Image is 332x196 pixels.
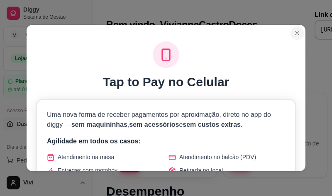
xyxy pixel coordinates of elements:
[47,110,285,130] p: Uma nova forma de receber pagamentos por aproximação, direto no app do diggy — , e .
[71,121,127,128] span: sem maquininhas
[179,153,256,161] span: Atendimento no balcão (PDV)
[183,121,241,128] span: sem custos extras
[103,75,229,90] h1: Tap to Pay no Celular
[290,27,304,40] button: Close
[129,121,179,128] span: sem acessórios
[58,153,114,161] span: Atendimento na mesa
[179,166,223,174] span: Retirada no local
[47,136,285,146] p: Agilidade em todos os casos:
[58,166,117,174] span: Entregas com motoboy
